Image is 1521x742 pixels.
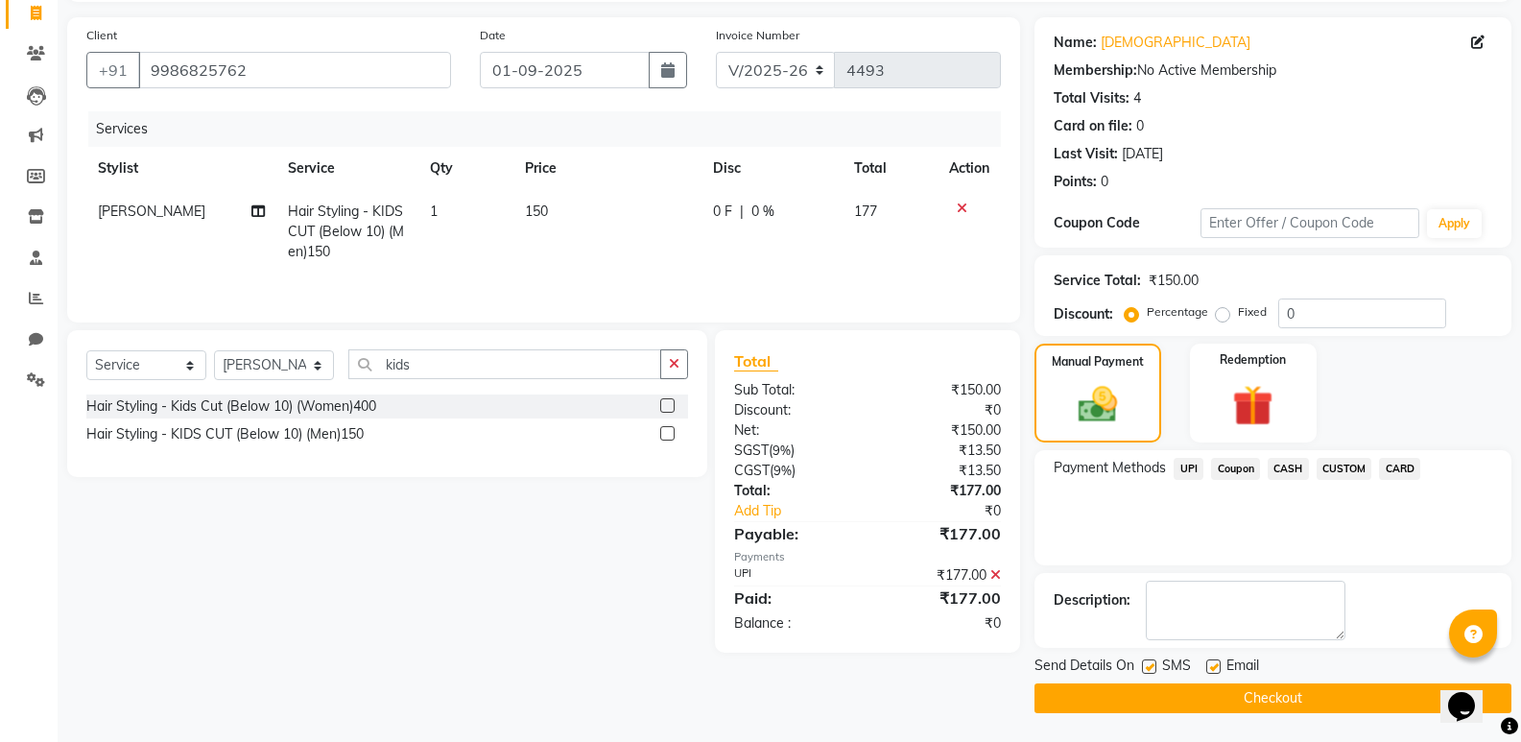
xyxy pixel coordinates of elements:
[720,441,867,461] div: ( )
[1174,458,1203,480] span: UPI
[1034,656,1134,680] span: Send Details On
[513,147,701,190] th: Price
[1220,351,1286,369] label: Redemption
[1147,303,1208,321] label: Percentage
[938,147,1001,190] th: Action
[720,400,867,420] div: Discount:
[854,203,877,220] span: 177
[1054,458,1166,478] span: Payment Methods
[1054,60,1492,81] div: No Active Membership
[1054,60,1137,81] div: Membership:
[720,380,867,400] div: Sub Total:
[867,481,1015,501] div: ₹177.00
[720,420,867,441] div: Net:
[720,461,867,481] div: ( )
[1317,458,1372,480] span: CUSTOM
[1054,116,1132,136] div: Card on file:
[867,613,1015,634] div: ₹0
[1427,209,1482,238] button: Apply
[720,565,867,586] div: UPI
[734,351,778,371] span: Total
[892,501,1015,521] div: ₹0
[716,27,799,44] label: Invoice Number
[1149,271,1199,291] div: ₹150.00
[1054,304,1113,324] div: Discount:
[86,147,276,190] th: Stylist
[98,203,205,220] span: [PERSON_NAME]
[1200,208,1419,238] input: Enter Offer / Coupon Code
[1052,353,1144,371] label: Manual Payment
[734,442,769,459] span: SGST
[1440,665,1502,723] iframe: chat widget
[1101,33,1250,53] a: [DEMOGRAPHIC_DATA]
[348,349,661,379] input: Search or Scan
[1136,116,1144,136] div: 0
[1220,380,1286,431] img: _gift.svg
[88,111,1015,147] div: Services
[1268,458,1309,480] span: CASH
[288,203,404,260] span: Hair Styling - KIDS CUT (Below 10) (Men)150
[720,586,867,610] div: Paid:
[720,613,867,634] div: Balance :
[86,396,376,417] div: Hair Styling - Kids Cut (Below 10) (Women)400
[276,147,418,190] th: Service
[772,443,791,458] span: 9%
[1054,172,1097,192] div: Points:
[734,549,1001,565] div: Payments
[418,147,513,190] th: Qty
[1238,303,1267,321] label: Fixed
[867,441,1015,461] div: ₹13.50
[773,463,792,478] span: 9%
[525,203,548,220] span: 150
[1034,683,1511,713] button: Checkout
[867,586,1015,610] div: ₹177.00
[1054,88,1129,108] div: Total Visits:
[138,52,451,88] input: Search by Name/Mobile/Email/Code
[867,461,1015,481] div: ₹13.50
[1054,144,1118,164] div: Last Visit:
[720,522,867,545] div: Payable:
[1122,144,1163,164] div: [DATE]
[713,202,732,222] span: 0 F
[1162,656,1191,680] span: SMS
[720,501,892,521] a: Add Tip
[751,202,774,222] span: 0 %
[480,27,506,44] label: Date
[867,565,1015,586] div: ₹177.00
[1066,382,1129,427] img: _cash.svg
[1226,656,1259,680] span: Email
[720,481,867,501] div: Total:
[1054,33,1097,53] div: Name:
[1054,590,1130,610] div: Description:
[867,420,1015,441] div: ₹150.00
[86,424,364,444] div: Hair Styling - KIDS CUT (Below 10) (Men)150
[1054,213,1200,233] div: Coupon Code
[1211,458,1260,480] span: Coupon
[430,203,438,220] span: 1
[86,52,140,88] button: +91
[86,27,117,44] label: Client
[843,147,938,190] th: Total
[740,202,744,222] span: |
[867,522,1015,545] div: ₹177.00
[1379,458,1420,480] span: CARD
[867,400,1015,420] div: ₹0
[1054,271,1141,291] div: Service Total:
[867,380,1015,400] div: ₹150.00
[734,462,770,479] span: CGST
[1101,172,1108,192] div: 0
[701,147,844,190] th: Disc
[1133,88,1141,108] div: 4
